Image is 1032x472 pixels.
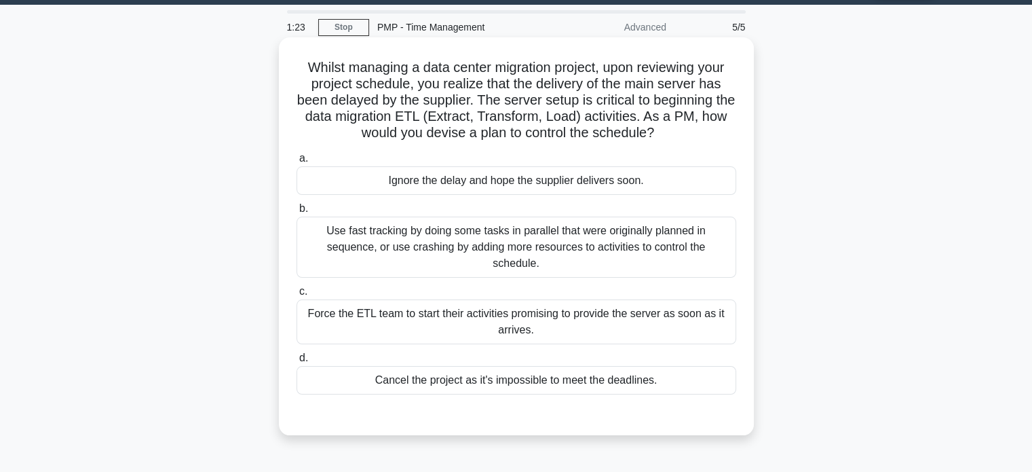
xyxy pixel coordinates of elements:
span: a. [299,152,308,164]
span: c. [299,285,307,297]
span: b. [299,202,308,214]
div: Ignore the delay and hope the supplier delivers soon. [297,166,736,195]
div: PMP - Time Management [369,14,556,41]
div: Advanced [556,14,674,41]
div: Force the ETL team to start their activities promising to provide the server as soon as it arrives. [297,299,736,344]
div: Use fast tracking by doing some tasks in parallel that were originally planned in sequence, or us... [297,217,736,278]
a: Stop [318,19,369,36]
span: d. [299,352,308,363]
h5: Whilst managing a data center migration project, upon reviewing your project schedule, you realiz... [295,59,738,142]
div: 5/5 [674,14,754,41]
div: Cancel the project as it's impossible to meet the deadlines. [297,366,736,395]
div: 1:23 [279,14,318,41]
